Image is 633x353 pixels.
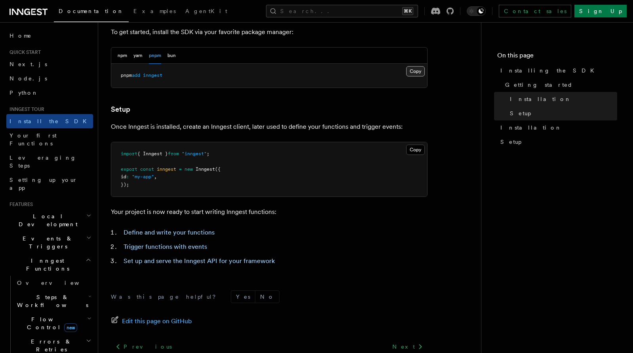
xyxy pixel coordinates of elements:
a: Next.js [6,57,93,71]
button: Local Development [6,209,93,231]
p: Your project is now ready to start writing Inngest functions: [111,206,428,218]
button: Copy [406,145,425,155]
span: Home [10,32,32,40]
p: Was this page helpful? [111,293,221,301]
span: Examples [133,8,176,14]
a: Sign Up [574,5,627,17]
a: Getting started [502,78,617,92]
span: Setup [510,109,531,117]
span: inngest [157,166,176,172]
span: Quick start [6,49,41,55]
span: { Inngest } [137,151,168,156]
a: Setting up your app [6,173,93,195]
span: add [132,73,140,78]
span: Local Development [6,212,86,228]
span: Next.js [10,61,47,67]
button: Steps & Workflows [14,290,93,312]
span: : [126,174,129,179]
span: import [121,151,137,156]
span: = [179,166,182,172]
span: Edit this page on GitHub [122,316,192,327]
a: Contact sales [499,5,571,17]
a: AgentKit [181,2,232,21]
span: Installation [500,124,562,132]
a: Installation [497,120,617,135]
span: Setting up your app [10,177,78,191]
a: Leveraging Steps [6,151,93,173]
button: bun [167,48,176,64]
span: Inngest Functions [6,257,86,273]
span: const [140,166,154,172]
a: Python [6,86,93,100]
span: id [121,174,126,179]
button: Copy [406,66,425,76]
a: Your first Functions [6,128,93,151]
button: npm [118,48,127,64]
span: inngest [143,73,162,78]
span: new [64,323,77,332]
a: Define and write your functions [124,229,215,236]
span: Steps & Workflows [14,293,88,309]
span: , [154,174,157,179]
a: Setup [497,135,617,149]
span: Install the SDK [10,118,91,124]
a: Node.js [6,71,93,86]
span: Events & Triggers [6,235,86,250]
a: Documentation [54,2,129,22]
span: export [121,166,137,172]
span: Inngest [196,166,215,172]
a: Overview [14,276,93,290]
button: Flow Controlnew [14,312,93,334]
button: pnpm [149,48,161,64]
a: Setup [507,106,617,120]
span: "my-app" [132,174,154,179]
span: Node.js [10,75,47,82]
span: Flow Control [14,315,87,331]
button: Search...⌘K [266,5,418,17]
p: Once Inngest is installed, create an Inngest client, later used to define your functions and trig... [111,121,428,132]
button: Events & Triggers [6,231,93,254]
span: Documentation [59,8,124,14]
span: Your first Functions [10,132,57,147]
kbd: ⌘K [402,7,413,15]
a: Edit this page on GitHub [111,316,192,327]
span: Features [6,201,33,208]
button: No [255,291,279,303]
span: ; [207,151,209,156]
span: Inngest tour [6,106,44,113]
button: yarn [133,48,143,64]
a: Setup [111,104,130,115]
button: Yes [231,291,255,303]
span: AgentKit [185,8,227,14]
span: Leveraging Steps [10,155,76,169]
span: Installation [510,95,571,103]
span: new [184,166,193,172]
span: from [168,151,179,156]
p: To get started, install the SDK via your favorite package manager: [111,27,428,38]
a: Examples [129,2,181,21]
span: Setup [500,138,521,146]
span: "inngest" [182,151,207,156]
button: Inngest Functions [6,254,93,276]
a: Installing the SDK [497,63,617,78]
span: Overview [17,280,99,286]
span: }); [121,182,129,187]
a: Trigger functions with events [124,243,207,250]
span: Installing the SDK [500,67,599,74]
span: Getting started [505,81,573,89]
a: Install the SDK [6,114,93,128]
a: Set up and serve the Inngest API for your framework [124,257,275,265]
h4: On this page [497,51,617,63]
span: Python [10,90,38,96]
button: Toggle dark mode [467,6,486,16]
span: pnpm [121,73,132,78]
a: Home [6,29,93,43]
span: ({ [215,166,221,172]
a: Installation [507,92,617,106]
